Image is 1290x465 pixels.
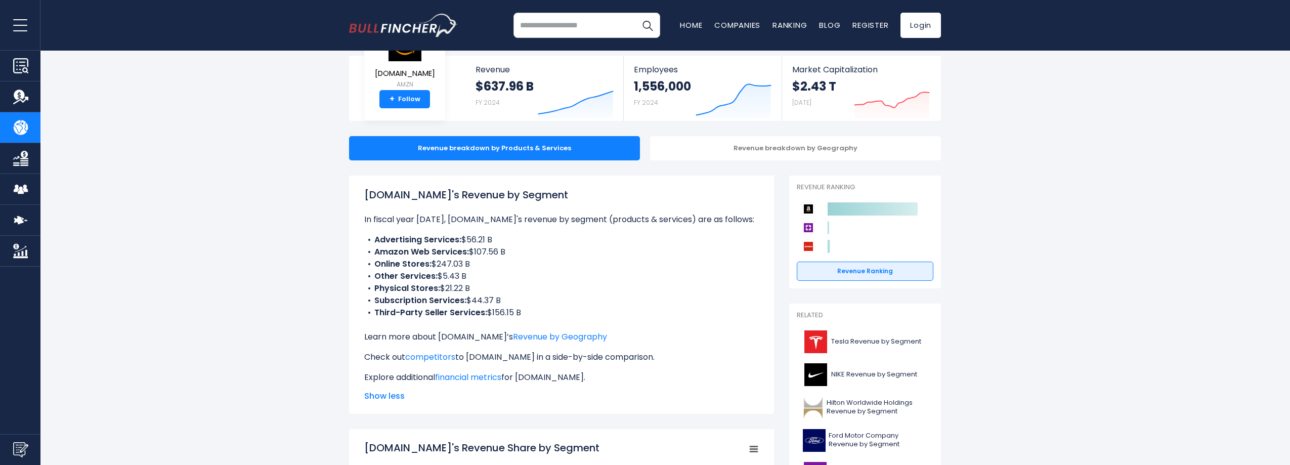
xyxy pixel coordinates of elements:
strong: $637.96 B [476,78,534,94]
h1: [DOMAIN_NAME]'s Revenue by Segment [364,187,759,202]
a: financial metrics [435,371,501,383]
span: Tesla Revenue by Segment [831,337,921,346]
strong: $2.43 T [792,78,836,94]
p: Explore additional for [DOMAIN_NAME]. [364,371,759,384]
li: $107.56 B [364,246,759,258]
small: [DATE] [792,98,811,107]
a: Revenue $637.96 B FY 2024 [465,56,624,121]
p: Related [797,311,933,320]
span: Ford Motor Company Revenue by Segment [829,432,927,449]
img: NKE logo [803,363,828,386]
li: $21.22 B [364,282,759,294]
button: Search [635,13,660,38]
small: AMZN [375,80,435,89]
a: Home [680,20,702,30]
span: Revenue [476,65,614,74]
span: Market Capitalization [792,65,930,74]
img: F logo [803,429,826,452]
img: HLT logo [803,396,824,419]
div: Revenue breakdown by Geography [650,136,941,160]
li: $5.43 B [364,270,759,282]
span: [DOMAIN_NAME] [375,69,435,78]
p: In fiscal year [DATE], [DOMAIN_NAME]'s revenue by segment (products & services) are as follows: [364,214,759,226]
b: Amazon Web Services: [374,246,469,258]
a: NIKE Revenue by Segment [797,361,933,389]
li: $56.21 B [364,234,759,246]
span: NIKE Revenue by Segment [831,370,917,379]
small: FY 2024 [476,98,500,107]
div: Revenue breakdown by Products & Services [349,136,640,160]
a: Login [900,13,941,38]
a: Ranking [772,20,807,30]
a: Ford Motor Company Revenue by Segment [797,427,933,454]
b: Subscription Services: [374,294,466,306]
span: Show less [364,390,759,402]
a: Employees 1,556,000 FY 2024 [624,56,781,121]
a: Go to homepage [349,14,458,37]
a: Hilton Worldwide Holdings Revenue by Segment [797,394,933,421]
tspan: [DOMAIN_NAME]'s Revenue Share by Segment [364,441,599,455]
li: $44.37 B [364,294,759,307]
img: AutoZone competitors logo [802,240,815,253]
img: TSLA logo [803,330,828,353]
p: Learn more about [DOMAIN_NAME]’s [364,331,759,343]
a: Revenue Ranking [797,262,933,281]
span: Employees [634,65,771,74]
img: bullfincher logo [349,14,458,37]
a: Register [852,20,888,30]
b: Other Services: [374,270,438,282]
b: Physical Stores: [374,282,440,294]
b: Online Stores: [374,258,432,270]
b: Advertising Services: [374,234,461,245]
span: Hilton Worldwide Holdings Revenue by Segment [827,399,927,416]
img: Wayfair competitors logo [802,221,815,234]
a: Blog [819,20,840,30]
small: FY 2024 [634,98,658,107]
li: $247.03 B [364,258,759,270]
a: Revenue by Geography [513,331,607,343]
a: competitors [405,351,455,363]
p: Revenue Ranking [797,183,933,192]
a: +Follow [379,90,430,108]
a: Companies [714,20,760,30]
a: Market Capitalization $2.43 T [DATE] [782,56,940,121]
strong: + [390,95,395,104]
a: Tesla Revenue by Segment [797,328,933,356]
img: Amazon.com competitors logo [802,202,815,216]
p: Check out to [DOMAIN_NAME] in a side-by-side comparison. [364,351,759,363]
b: Third-Party Seller Services: [374,307,487,318]
li: $156.15 B [364,307,759,319]
a: [DOMAIN_NAME] AMZN [374,27,436,91]
strong: 1,556,000 [634,78,691,94]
